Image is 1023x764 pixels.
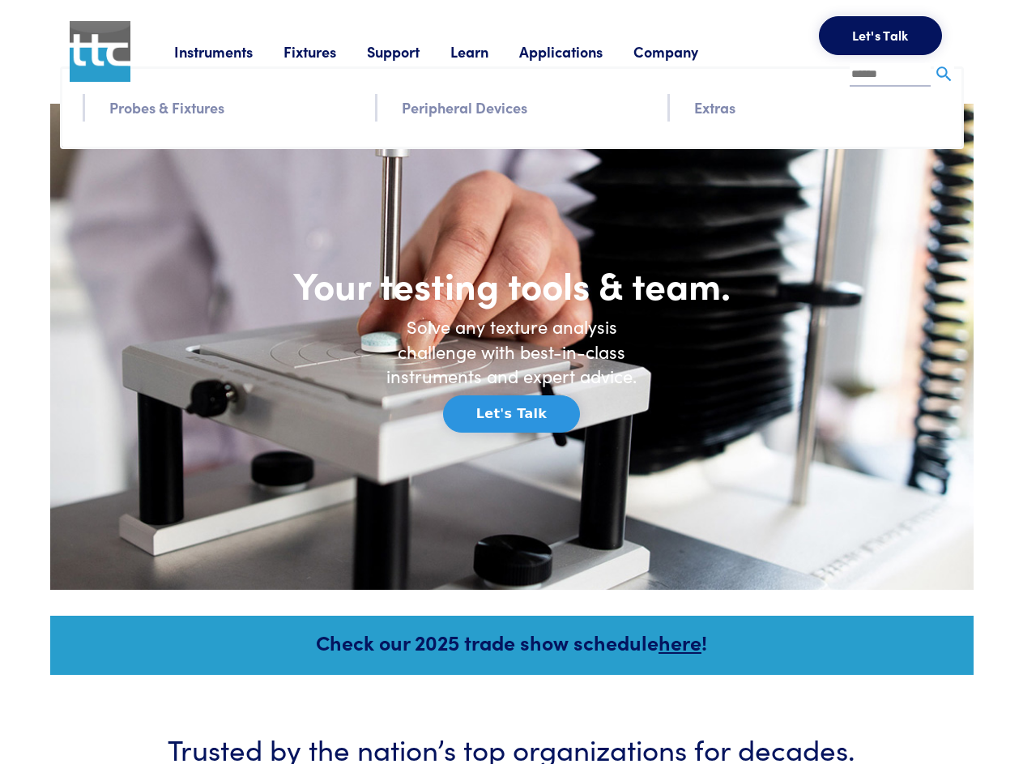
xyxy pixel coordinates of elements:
[237,261,787,308] h1: Your testing tools & team.
[109,96,224,119] a: Probes & Fixtures
[659,628,701,656] a: here
[374,314,650,389] h6: Solve any texture analysis challenge with best-in-class instruments and expert advice.
[283,41,367,62] a: Fixtures
[819,16,942,55] button: Let's Talk
[694,96,735,119] a: Extras
[519,41,633,62] a: Applications
[443,395,580,433] button: Let's Talk
[367,41,450,62] a: Support
[70,21,131,83] img: ttc_logo_1x1_v1.0.png
[174,41,283,62] a: Instruments
[633,41,729,62] a: Company
[72,628,952,656] h5: Check our 2025 trade show schedule !
[450,41,519,62] a: Learn
[402,96,527,119] a: Peripheral Devices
